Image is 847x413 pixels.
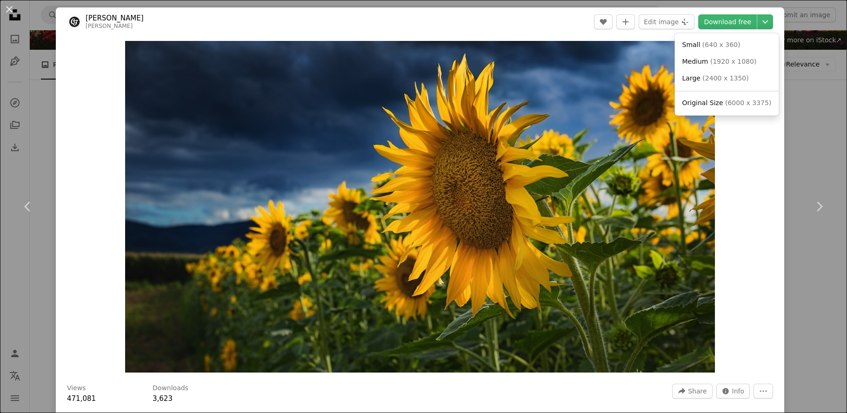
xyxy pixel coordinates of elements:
span: ( 640 x 360 ) [702,41,740,48]
span: ( 1920 x 1080 ) [710,58,756,65]
span: ( 2400 x 1350 ) [702,74,748,82]
div: Choose download size [674,33,779,115]
span: ( 6000 x 3375 ) [725,99,771,107]
span: Large [682,74,700,82]
span: Original Size [682,99,723,107]
span: Small [682,41,700,48]
button: Choose download size [757,14,773,29]
span: Medium [682,58,708,65]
